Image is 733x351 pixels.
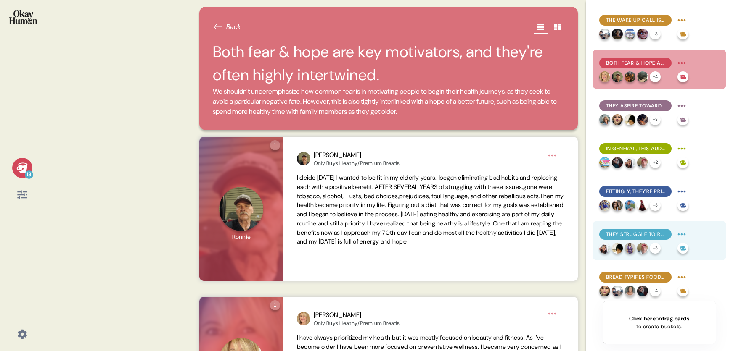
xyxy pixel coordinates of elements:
span: In general, this audience conceives of health & wellness as consistency in the small things. [606,145,665,152]
img: profilepic_24479678871681040.jpg [612,114,623,125]
img: profilepic_24401281266146922.jpg [612,29,623,39]
img: profilepic_24714479828195993.jpg [599,29,610,39]
img: profilepic_24455171580839426.jpg [625,243,635,254]
div: 1 [270,140,280,150]
div: + 3 [650,29,661,39]
div: + 4 [650,286,661,296]
span: They struggle to resist food temptations, explaining they lack both the discipline & the time nec... [606,231,665,238]
div: + 3 [650,243,661,254]
img: profilepic_24753400217641744.jpg [625,29,635,39]
img: profilepic_24714479828195993.jpg [612,286,623,296]
div: 13 [25,170,33,179]
img: profilepic_24605908522338757.jpg [637,114,648,125]
img: profilepic_24906830092260229.jpg [625,200,635,211]
span: Bread typifies food temptations - and there are BIG emotions around it. [606,273,665,281]
div: or to create buckets. [629,314,689,330]
img: profilepic_24031167556568639.jpg [599,243,610,254]
img: profilepic_24869271542671088.jpg [637,286,648,296]
div: 1 [270,300,280,310]
img: profilepic_24382096148138664.jpg [599,157,610,168]
img: profilepic_9146633465373192.jpg [297,312,310,325]
img: profilepic_24385440204422393.jpg [612,243,623,254]
span: Back [226,22,241,32]
span: The wake up call is central to many people's health journeys, both initially & day-to-day. [606,16,665,24]
span: Fittingly, they're primarily inspired by attainable representations of health, with consistency &... [606,188,665,195]
img: profilepic_9146633465373192.jpg [599,71,610,82]
img: profilepic_24322581190695702.jpg [625,71,635,82]
img: okayhuman.3b1b6348.png [9,10,37,24]
img: profilepic_24355646094084411.jpg [637,243,648,254]
img: profilepic_24479678871681040.jpg [599,286,610,296]
img: profilepic_24748569821414016.jpg [637,29,648,39]
img: profilepic_24798459446428098.jpg [637,71,648,82]
span: We shouldn't underemphasize how common fear is in motivating people to begin their health journey... [213,86,565,117]
img: profilepic_24454607994174004.jpg [625,286,635,296]
span: Click here [629,315,656,322]
img: profilepic_24232926503066167.jpg [599,114,610,125]
h2: Both fear & hope are key motivators, and they're often highly intertwined. [213,40,565,86]
img: profilepic_24479933558292213.jpg [637,200,648,211]
img: profilepic_24355646094084411.jpg [637,157,648,168]
img: profilepic_24385440204422393.jpg [625,114,635,125]
div: Only Buys Healthy/Premium Breads [314,160,400,167]
img: profilepic_9187565844701700.jpg [612,200,623,211]
span: drag cards [661,315,689,322]
img: profilepic_10019992298106802.jpg [612,71,623,82]
img: profilepic_10019992298106802.jpg [297,152,310,165]
span: I dcide [DATE] I wanted to be fit in my elderly years.I began eliminating bad habits and replacin... [297,174,564,245]
div: + 3 [650,114,661,125]
div: + 3 [650,200,661,211]
div: [PERSON_NAME] [314,150,400,160]
span: Both fear & hope are key motivators, and they're often highly intertwined. [606,59,665,67]
img: profilepic_9598738550188452.jpg [599,200,610,211]
span: They aspire towards longevity and mobility, but crucially also towards mental health and social v... [606,102,665,110]
div: [PERSON_NAME] [314,310,400,320]
div: + 2 [650,157,661,168]
img: profilepic_24031167556568639.jpg [625,157,635,168]
div: + 4 [650,71,661,82]
img: profilepic_24869271542671088.jpg [612,157,623,168]
div: Only Buys Healthy/Premium Breads [314,320,400,327]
